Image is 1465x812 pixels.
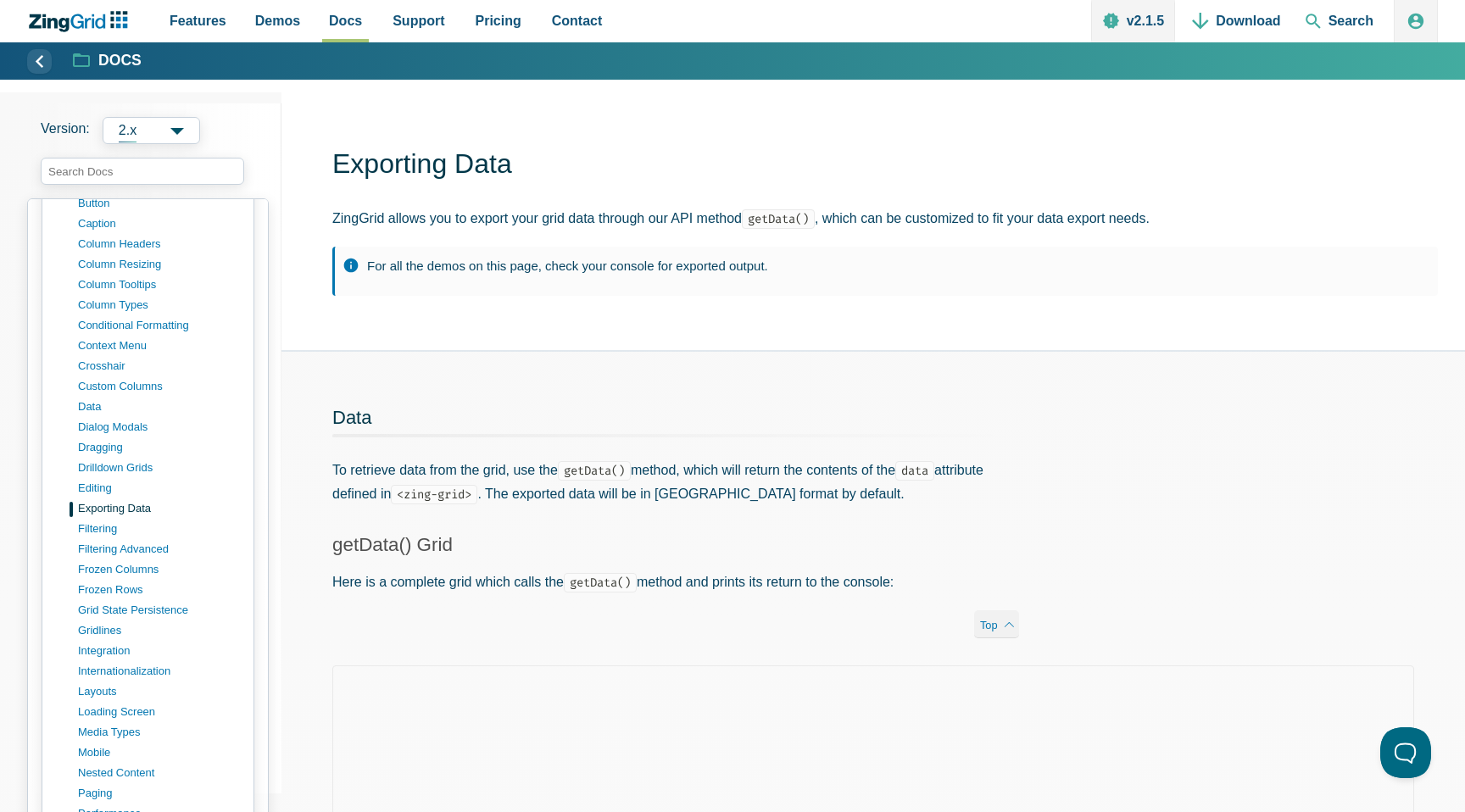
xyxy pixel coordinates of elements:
span: Support [393,9,444,32]
a: internationalization [78,661,240,681]
code: data [895,461,934,481]
a: media types [78,722,240,742]
span: Version: [41,117,90,144]
a: exporting data [78,498,240,519]
a: dragging [78,437,240,458]
a: loading screen [78,702,240,722]
a: data [78,397,240,417]
a: column tooltips [78,275,240,295]
a: Docs [74,51,142,71]
a: drilldown grids [78,458,240,478]
span: Demos [255,9,300,32]
a: column headers [78,234,240,254]
code: <zing-grid> [391,485,477,504]
a: caption [78,214,240,234]
a: gridlines [78,620,240,641]
code: getData() [742,209,815,229]
code: getData() [564,573,637,592]
p: Here is a complete grid which calls the method and prints its return to the console: [332,570,1019,593]
code: getData() [558,461,631,481]
a: getData() Grid [332,534,453,555]
h1: Exporting Data [332,147,1438,185]
a: grid state persistence [78,600,240,620]
a: column types [78,295,240,315]
a: filtering advanced [78,539,240,559]
a: ZingChart Logo. Click to return to the homepage [27,11,136,32]
a: paging [78,783,240,804]
a: integration [78,641,240,661]
span: Pricing [476,9,521,32]
a: button [78,193,240,214]
a: layouts [78,681,240,702]
p: ZingGrid allows you to export your grid data through our API method , which can be customized to ... [332,207,1438,230]
a: column resizing [78,254,240,275]
p: For all the demos on this page, check your console for exported output. [367,255,1421,277]
a: frozen columns [78,559,240,580]
a: conditional formatting [78,315,240,336]
span: Docs [329,9,362,32]
a: Data [332,407,371,428]
a: custom columns [78,376,240,397]
iframe: Help Scout Beacon - Open [1380,727,1431,778]
a: frozen rows [78,580,240,600]
a: filtering [78,519,240,539]
p: To retrieve data from the grid, use the method, which will return the contents of the attribute d... [332,459,1019,504]
label: Versions [41,117,268,144]
a: crosshair [78,356,240,376]
a: context menu [78,336,240,356]
a: dialog modals [78,417,240,437]
span: Contact [552,9,603,32]
input: search input [41,158,244,185]
a: editing [78,478,240,498]
a: mobile [78,742,240,763]
a: nested content [78,763,240,783]
strong: Docs [98,53,142,69]
span: Features [170,9,226,32]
